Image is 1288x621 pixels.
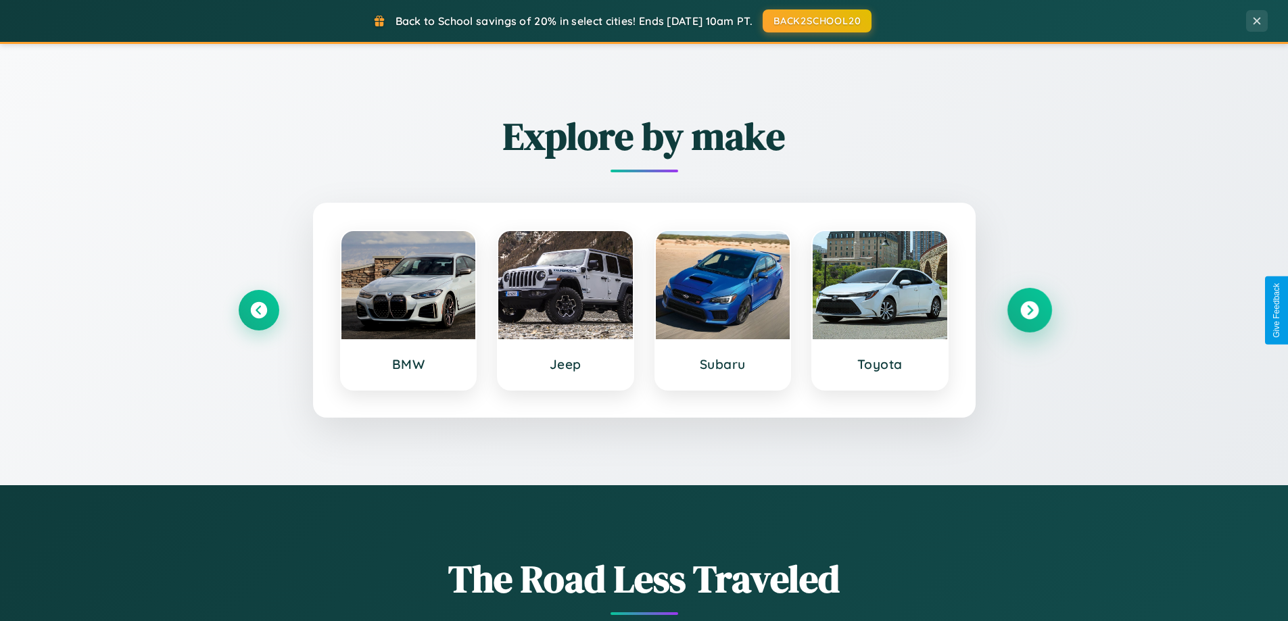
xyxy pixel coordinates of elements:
[763,9,872,32] button: BACK2SCHOOL20
[239,110,1050,162] h2: Explore by make
[355,356,462,372] h3: BMW
[239,553,1050,605] h1: The Road Less Traveled
[1272,283,1281,338] div: Give Feedback
[669,356,777,372] h3: Subaru
[826,356,934,372] h3: Toyota
[396,14,753,28] span: Back to School savings of 20% in select cities! Ends [DATE] 10am PT.
[512,356,619,372] h3: Jeep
